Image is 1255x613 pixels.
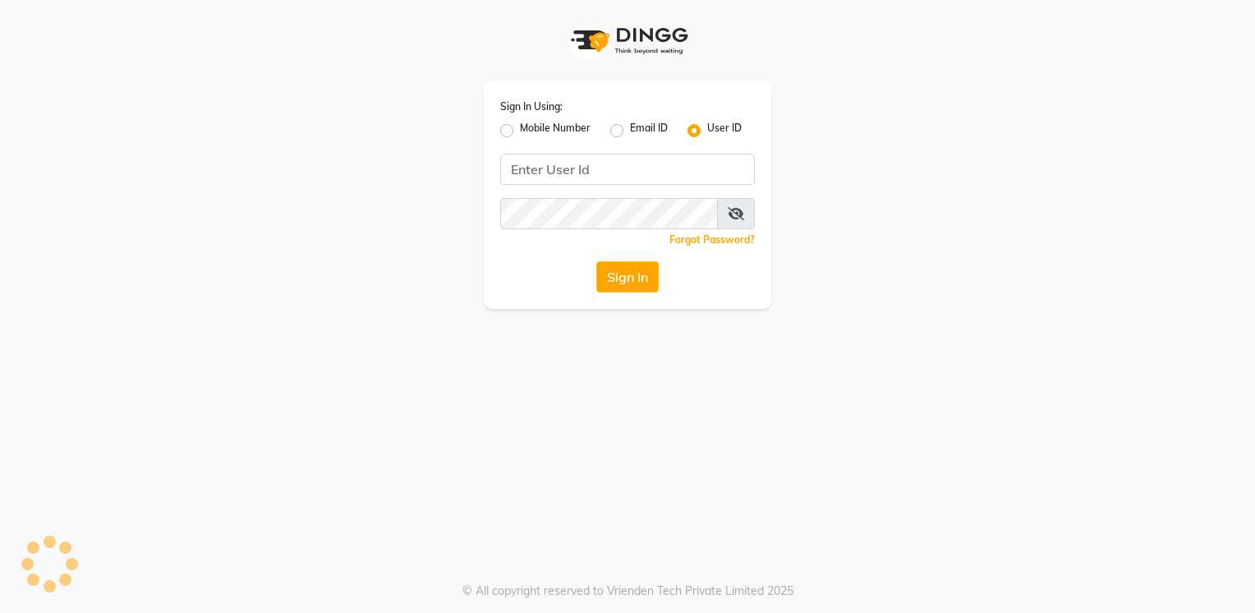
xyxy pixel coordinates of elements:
button: Sign In [596,261,659,293]
a: Forgot Password? [669,233,755,246]
input: Username [500,198,718,229]
input: Username [500,154,755,185]
label: Mobile Number [520,121,591,141]
label: Sign In Using: [500,99,563,114]
label: User ID [707,121,742,141]
label: Email ID [630,121,668,141]
img: logo1.svg [562,16,693,65]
